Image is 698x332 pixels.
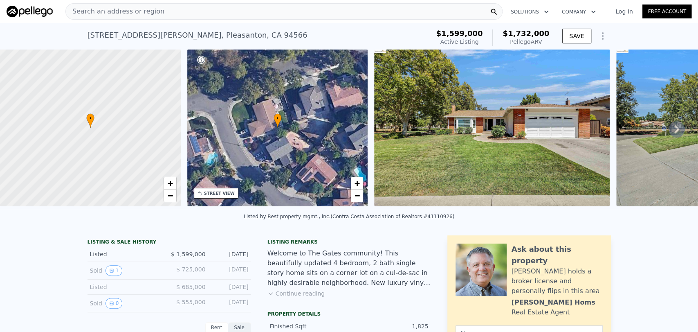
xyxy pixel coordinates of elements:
div: [DATE] [212,298,249,309]
div: Listed [90,283,163,291]
button: Show Options [595,28,611,44]
div: Ask about this property [512,244,603,267]
div: STREET VIEW [204,190,235,196]
a: Zoom out [351,190,363,202]
span: Search an address or region [66,7,164,16]
div: Sold [90,298,163,309]
div: [STREET_ADDRESS][PERSON_NAME] , Pleasanton , CA 94566 [88,29,307,41]
img: Pellego [7,6,53,17]
div: Listed [90,250,163,258]
button: View historical data [105,265,123,276]
span: • [274,115,282,122]
div: [PERSON_NAME] holds a broker license and personally flips in this area [512,267,603,296]
span: + [355,178,360,188]
a: Log In [606,7,642,16]
div: [PERSON_NAME] Homs [512,298,595,307]
span: $1,732,000 [503,29,549,38]
span: $1,599,000 [436,29,483,38]
span: + [167,178,173,188]
span: − [355,190,360,201]
button: Company [555,5,602,19]
span: $ 685,000 [176,284,205,290]
div: [DATE] [212,265,249,276]
img: Sale: 167711430 Parcel: 33592097 [374,49,610,206]
a: Zoom out [164,190,176,202]
span: $ 725,000 [176,266,205,273]
div: Listed by Best property mgmt., inc. (Contra Costa Association of Realtors #41110926) [244,214,454,219]
a: Free Account [642,5,691,18]
div: [DATE] [212,283,249,291]
button: Solutions [504,5,555,19]
a: Zoom in [351,177,363,190]
div: Finished Sqft [270,322,349,330]
div: Property details [267,311,431,317]
div: Real Estate Agent [512,307,570,317]
button: View historical data [105,298,123,309]
div: LISTING & SALE HISTORY [88,239,251,247]
button: SAVE [562,29,591,43]
span: $ 1,599,000 [171,251,206,257]
span: • [86,115,94,122]
div: Pellego ARV [503,38,549,46]
span: $ 555,000 [176,299,205,305]
div: Sold [90,265,163,276]
div: • [86,113,94,128]
span: Active Listing [440,38,478,45]
div: • [274,113,282,128]
button: Continue reading [267,289,325,298]
div: Listing remarks [267,239,431,245]
div: Welcome to The Gates community! This beautifully updated 4 bedroom, 2 bath single story home sits... [267,248,431,288]
a: Zoom in [164,177,176,190]
span: − [167,190,173,201]
div: [DATE] [212,250,249,258]
div: 1,825 [349,322,429,330]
